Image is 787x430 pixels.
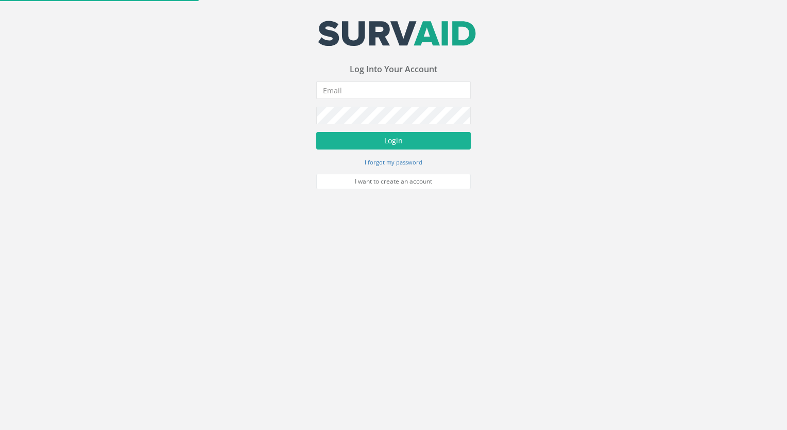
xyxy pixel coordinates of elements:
small: I forgot my password [365,158,422,166]
input: Email [316,81,471,99]
button: Login [316,132,471,150]
a: I want to create an account [316,174,471,189]
a: I forgot my password [365,157,422,167]
h3: Log Into Your Account [316,65,471,74]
